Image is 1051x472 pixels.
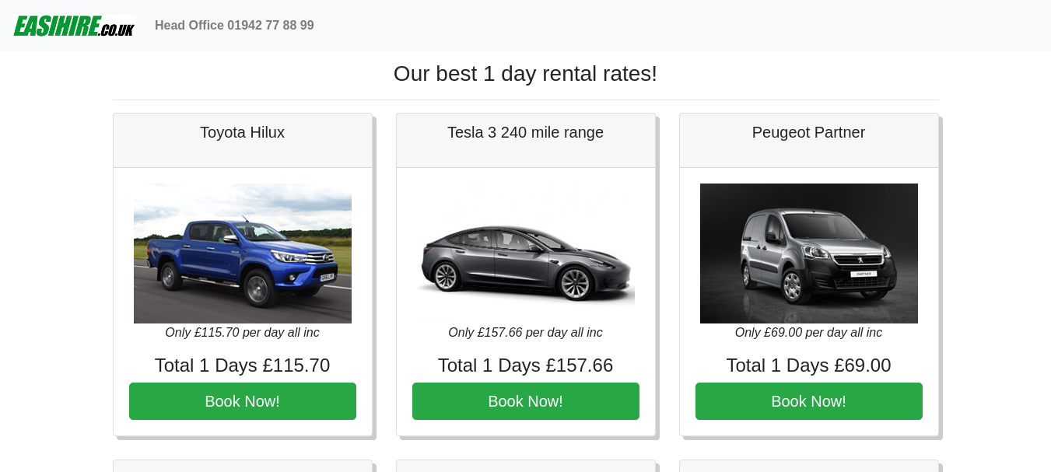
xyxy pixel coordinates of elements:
img: easihire_logo_small.png [12,10,136,41]
img: Toyota Hilux [134,184,352,323]
button: Book Now! [695,383,923,420]
b: Head Office 01942 77 88 99 [155,19,314,32]
button: Book Now! [129,383,356,420]
i: Only £157.66 per day all inc [448,326,602,339]
img: Tesla 3 240 mile range [417,184,635,323]
h5: Toyota Hilux [129,123,356,142]
button: Book Now! [412,383,639,420]
h5: Peugeot Partner [695,123,923,142]
h1: Our best 1 day rental rates! [113,61,939,87]
i: Only £115.70 per day all inc [165,326,319,339]
i: Only £69.00 per day all inc [735,326,882,339]
img: Peugeot Partner [700,184,918,323]
h4: Total 1 Days £157.66 [412,355,639,377]
h5: Tesla 3 240 mile range [412,123,639,142]
h4: Total 1 Days £115.70 [129,355,356,377]
a: Head Office 01942 77 88 99 [149,10,321,41]
h4: Total 1 Days £69.00 [695,355,923,377]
